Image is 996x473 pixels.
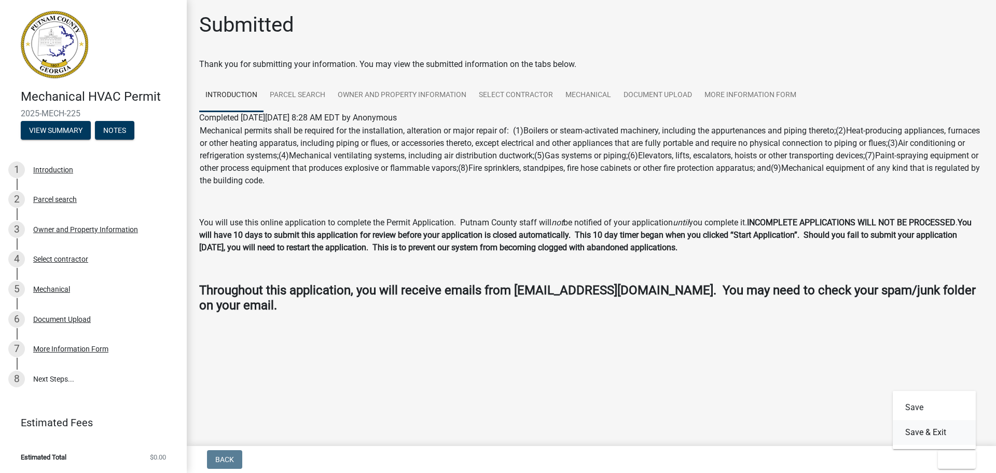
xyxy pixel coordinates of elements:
[893,391,976,449] div: Exit
[8,251,25,267] div: 4
[8,221,25,238] div: 3
[33,166,73,173] div: Introduction
[8,191,25,208] div: 2
[21,454,66,461] span: Estimated Total
[95,121,134,140] button: Notes
[8,412,170,433] a: Estimated Fees
[8,371,25,387] div: 8
[199,218,972,252] strong: You will have 10 days to submit this application for review before your application is closed aut...
[199,58,984,71] div: Thank you for submitting your information. You may view the submitted information on the tabs below.
[551,218,563,227] i: not
[8,311,25,328] div: 6
[21,127,91,135] wm-modal-confirm: Summary
[21,11,88,78] img: Putnam County, Georgia
[747,218,956,227] strong: INCOMPLETE APPLICATIONS WILL NOT BE PROCESSED
[33,255,88,263] div: Select contractor
[207,450,242,469] button: Back
[199,79,264,112] a: Introduction
[33,286,70,293] div: Mechanical
[199,124,984,187] td: Mechanical permits shall be required for the installation, alteration or major repair of: (1)Boil...
[33,196,77,203] div: Parcel search
[698,79,803,112] a: More Information Form
[150,454,166,461] span: $0.00
[95,127,134,135] wm-modal-confirm: Notes
[473,79,559,112] a: Select contractor
[199,113,397,123] span: Completed [DATE][DATE] 8:28 AM EDT by Anonymous
[264,79,331,112] a: Parcel search
[21,109,166,118] span: 2025-MECH-225
[673,218,689,227] i: until
[33,316,91,323] div: Document Upload
[938,450,976,469] button: Exit
[946,455,961,464] span: Exit
[215,455,234,464] span: Back
[199,217,984,254] p: You will use this online application to complete the Permit Application. Putnam County staff will...
[21,121,91,140] button: View Summary
[893,395,976,420] button: Save
[8,161,25,178] div: 1
[617,79,698,112] a: Document Upload
[331,79,473,112] a: Owner and Property Information
[33,226,138,233] div: Owner and Property Information
[559,79,617,112] a: Mechanical
[199,283,976,313] strong: Throughout this application, you will receive emails from [EMAIL_ADDRESS][DOMAIN_NAME]. You may n...
[8,281,25,298] div: 5
[8,341,25,357] div: 7
[33,345,108,353] div: More Information Form
[21,89,178,104] h4: Mechanical HVAC Permit
[893,420,976,445] button: Save & Exit
[199,12,294,37] h1: Submitted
